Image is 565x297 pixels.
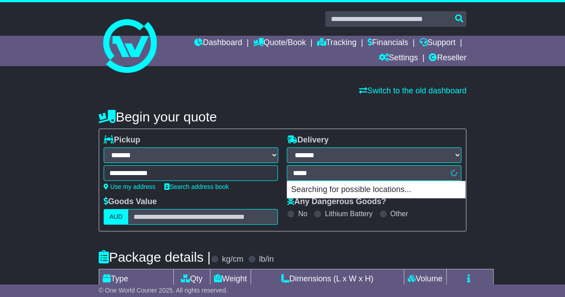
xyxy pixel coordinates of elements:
[287,181,465,198] p: Searching for possible locations...
[104,183,155,190] a: Use my address
[429,51,466,66] a: Reseller
[287,135,328,145] label: Delivery
[104,209,129,225] label: AUD
[99,109,466,124] h4: Begin your quote
[325,209,372,218] label: Lithium Battery
[210,269,251,289] td: Weight
[287,165,461,181] typeahead: Please provide city
[378,51,418,66] a: Settings
[164,183,229,190] a: Search address book
[251,269,404,289] td: Dimensions (L x W x H)
[99,250,211,264] h4: Package details |
[390,209,408,218] label: Other
[259,255,274,264] label: lb/in
[99,287,228,294] span: © One World Courier 2025. All rights reserved.
[99,269,173,289] td: Type
[194,36,242,51] a: Dashboard
[298,209,307,218] label: No
[404,269,446,289] td: Volume
[222,255,243,264] label: kg/cm
[419,36,455,51] a: Support
[359,86,466,95] a: Switch to the old dashboard
[287,197,386,207] label: Any Dangerous Goods?
[173,269,210,289] td: Qty
[104,197,157,207] label: Goods Value
[317,36,356,51] a: Tracking
[253,36,306,51] a: Quote/Book
[368,36,408,51] a: Financials
[104,135,140,145] label: Pickup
